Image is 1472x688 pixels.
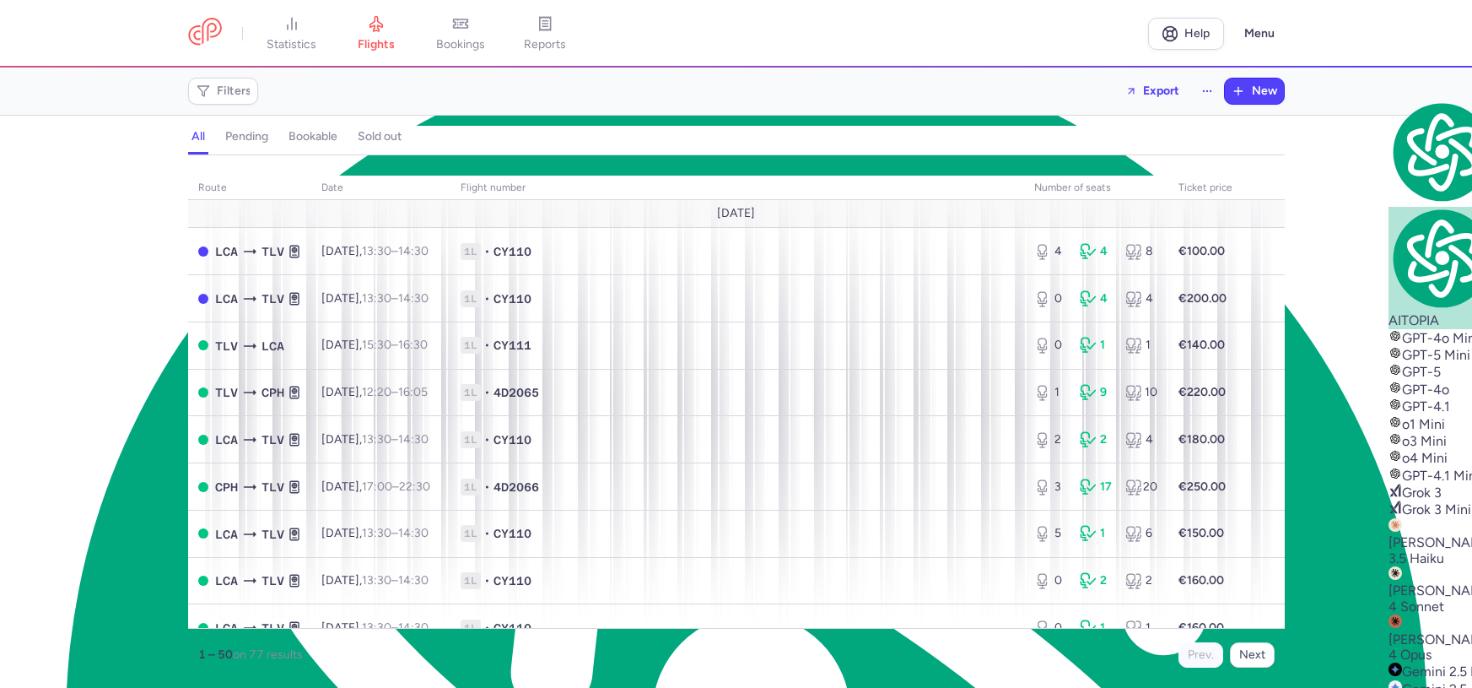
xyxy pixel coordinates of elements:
span: TLV [262,525,284,544]
div: 3 [1034,479,1066,496]
div: 1 [1080,337,1112,354]
h4: all [191,129,205,144]
img: claude-35-sonnet.svg [1388,566,1402,580]
span: • [484,431,490,448]
time: 13:30 [362,526,391,540]
time: 13:30 [362,432,391,447]
span: 4D2065 [493,384,539,401]
time: 13:30 [362,620,391,635]
div: 9 [1080,384,1112,401]
span: TLV [215,337,238,355]
button: New [1225,79,1284,104]
span: [DATE], [321,526,429,540]
time: 14:30 [398,244,429,258]
strong: €160.00 [1178,620,1224,635]
span: CY111 [493,337,531,354]
strong: €220.00 [1178,385,1226,399]
span: statistics [267,37,316,52]
span: 1L [461,431,481,448]
strong: €150.00 [1178,526,1224,540]
span: CY110 [493,243,531,260]
th: number of seats [1024,176,1168,201]
h4: pending [225,129,268,144]
div: 4 [1125,290,1157,307]
img: claude-35-haiku.svg [1388,518,1402,532]
span: – [362,620,429,635]
span: • [484,243,490,260]
span: LCA [215,242,238,261]
span: • [484,620,490,637]
span: TLV [262,242,284,261]
button: Next [1230,642,1275,668]
th: route [188,176,311,201]
span: CY110 [493,431,531,448]
span: TLV [262,478,284,496]
span: [DATE], [321,338,428,352]
div: 4 [1080,243,1112,260]
span: [DATE], [321,573,429,588]
div: 1 [1080,620,1112,637]
a: flights [334,15,418,52]
span: CY110 [493,290,531,307]
span: TLV [215,383,238,402]
div: 0 [1034,620,1066,637]
span: 1L [461,243,481,260]
span: [DATE], [321,479,430,494]
span: 1L [461,620,481,637]
img: gpt-black.svg [1388,363,1402,377]
div: 4 [1034,243,1066,260]
div: 2 [1080,572,1112,589]
h4: sold out [358,129,402,144]
strong: €180.00 [1178,432,1225,447]
img: gpt-black.svg [1388,381,1402,394]
a: statistics [250,15,334,52]
time: 14:30 [398,432,429,447]
span: – [362,573,429,588]
time: 15:30 [362,338,391,352]
span: CPH [262,383,284,402]
span: TLV [262,619,284,637]
div: 2 [1080,431,1112,448]
span: bookings [436,37,485,52]
strong: €250.00 [1178,479,1226,494]
time: 22:30 [399,479,430,494]
span: – [362,432,429,447]
img: gpt-black.svg [1388,346,1402,360]
span: [DATE], [321,620,429,635]
time: 13:30 [362,291,391,306]
span: – [362,479,430,494]
span: – [362,526,429,540]
div: 10 [1125,384,1157,401]
span: LCA [215,290,238,308]
button: Prev. [1178,642,1223,668]
div: 0 [1034,337,1066,354]
span: – [362,291,429,306]
a: CitizenPlane red outlined logo [188,18,222,49]
img: gpt-black.svg [1388,329,1402,343]
span: [DATE] [717,207,755,220]
div: 5 [1034,525,1066,542]
span: • [484,337,490,354]
span: on 77 results [233,647,303,662]
div: 0 [1034,290,1066,307]
span: [DATE], [321,385,428,399]
span: 4D2066 [493,479,539,496]
div: 2 [1125,572,1157,589]
strong: €100.00 [1178,244,1225,258]
img: gemini-15-pro.svg [1388,663,1402,676]
span: [DATE], [321,244,429,258]
span: TLV [262,572,284,590]
span: • [484,525,490,542]
span: TLV [262,290,284,308]
span: 1L [461,290,481,307]
time: 14:30 [398,573,429,588]
span: • [484,384,490,401]
span: CY110 [493,525,531,542]
th: date [311,176,450,201]
strong: 1 – 50 [198,647,233,662]
span: 1L [461,525,481,542]
img: gpt-black.svg [1388,467,1402,480]
div: 1 [1125,337,1157,354]
div: 2 [1034,431,1066,448]
img: gpt-black.svg [1388,432,1402,446]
